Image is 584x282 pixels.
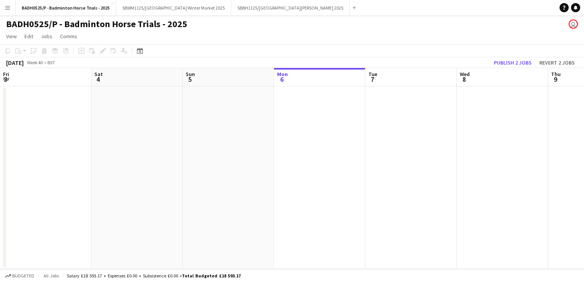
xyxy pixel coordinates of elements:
[6,59,24,66] div: [DATE]
[38,31,55,41] a: Jobs
[460,71,470,78] span: Wed
[94,71,103,78] span: Sat
[569,19,578,29] app-user-avatar: Grace Shorten
[4,272,36,280] button: Budgeted
[6,18,187,30] h1: BADH0525/P - Badminton Horse Trials - 2025
[536,58,578,68] button: Revert 2 jobs
[47,60,55,65] div: BST
[57,31,80,41] a: Comms
[2,75,9,84] span: 3
[186,71,195,78] span: Sun
[41,33,52,40] span: Jobs
[93,75,103,84] span: 4
[25,60,44,65] span: Week 40
[21,31,36,41] a: Edit
[185,75,195,84] span: 5
[231,0,350,15] button: SBBH1125/[GEOGRAPHIC_DATA][PERSON_NAME] 2025
[550,75,561,84] span: 9
[182,273,241,279] span: Total Budgeted £18 593.17
[276,75,288,84] span: 6
[491,58,535,68] button: Publish 2 jobs
[368,71,377,78] span: Tue
[459,75,470,84] span: 8
[67,273,241,279] div: Salary £18 593.17 + Expenses £0.00 + Subsistence £0.00 =
[3,31,20,41] a: View
[3,71,9,78] span: Fri
[42,273,60,279] span: All jobs
[16,0,116,15] button: BADH0525/P - Badminton Horse Trials - 2025
[12,273,34,279] span: Budgeted
[551,71,561,78] span: Thu
[60,33,77,40] span: Comms
[6,33,17,40] span: View
[277,71,288,78] span: Mon
[24,33,33,40] span: Edit
[367,75,377,84] span: 7
[116,0,231,15] button: SBWM1125/[GEOGRAPHIC_DATA] Winter Market 2025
